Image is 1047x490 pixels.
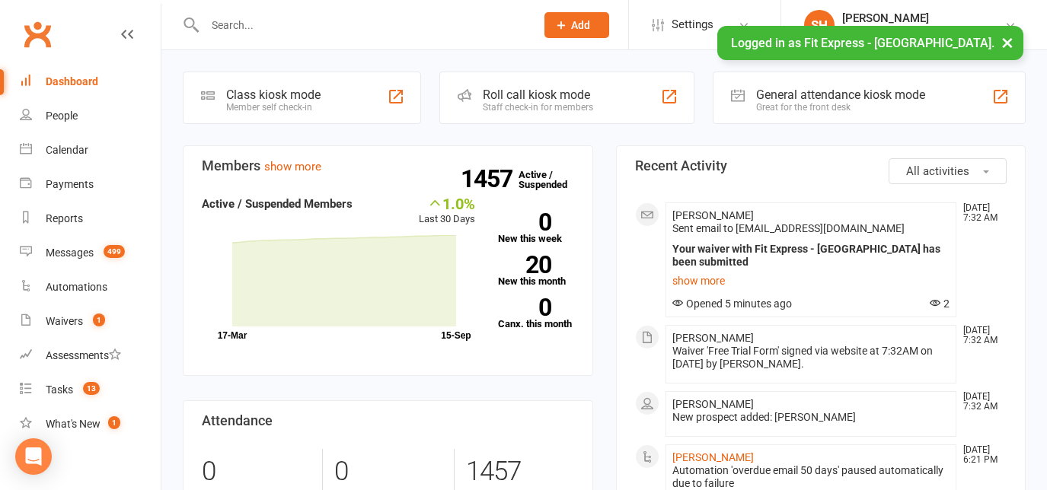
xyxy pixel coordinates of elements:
[46,247,94,259] div: Messages
[46,144,88,156] div: Calendar
[20,99,161,133] a: People
[756,87,925,102] div: General attendance kiosk mode
[842,25,1004,39] div: Fit Express - [GEOGRAPHIC_DATA]
[202,197,353,211] strong: Active / Suspended Members
[46,315,83,327] div: Waivers
[804,10,835,40] div: SH
[672,297,792,310] span: Opened 5 minutes ago
[672,451,754,463] a: [PERSON_NAME]
[498,253,551,276] strong: 20
[498,296,551,319] strong: 0
[672,345,950,371] div: Waiver 'Free Trial Form' signed via website at 7:32AM on [DATE] by [PERSON_NAME].
[461,167,519,190] strong: 1457
[498,256,574,286] a: 20New this month
[672,411,950,424] div: New prospect added: [PERSON_NAME]
[498,298,574,329] a: 0Canx. this month
[731,36,994,50] span: Logged in as Fit Express - [GEOGRAPHIC_DATA].
[498,211,551,234] strong: 0
[672,243,950,269] div: Your waiver with Fit Express - [GEOGRAPHIC_DATA] has been submitted
[15,438,52,475] div: Open Intercom Messenger
[108,416,120,429] span: 1
[930,297,950,310] span: 2
[202,413,574,428] h3: Attendance
[20,373,161,407] a: Tasks 13
[46,418,101,430] div: What's New
[483,102,593,113] div: Staff check-in for members
[571,19,590,31] span: Add
[672,270,950,291] a: show more
[46,212,83,224] div: Reports
[46,110,78,122] div: People
[672,209,754,221] span: [PERSON_NAME]
[20,304,161,339] a: Waivers 1
[672,8,713,42] span: Settings
[46,178,94,190] div: Payments
[419,195,475,212] div: 1.0%
[46,383,73,396] div: Tasks
[519,158,586,201] a: 1457Active / Suspended
[226,87,321,102] div: Class kiosk mode
[46,281,107,293] div: Automations
[202,158,574,173] h3: Members
[20,65,161,99] a: Dashboard
[20,133,161,167] a: Calendar
[20,236,161,270] a: Messages 499
[419,195,475,228] div: Last 30 Days
[756,102,925,113] div: Great for the front desk
[226,102,321,113] div: Member self check-in
[889,158,1007,184] button: All activities
[842,11,1004,25] div: [PERSON_NAME]
[20,167,161,202] a: Payments
[264,160,321,173] a: show more
[20,202,161,236] a: Reports
[83,382,100,395] span: 13
[956,392,1006,412] time: [DATE] 7:32 AM
[956,445,1006,465] time: [DATE] 6:21 PM
[672,222,905,234] span: Sent email to [EMAIL_ADDRESS][DOMAIN_NAME]
[498,213,574,243] a: 0New this week
[46,349,121,361] div: Assessments
[20,270,161,304] a: Automations
[18,15,56,53] a: Clubworx
[200,14,525,36] input: Search...
[956,326,1006,345] time: [DATE] 7:32 AM
[672,332,754,344] span: [PERSON_NAME]
[994,26,1021,59] button: ×
[956,203,1006,223] time: [DATE] 7:32 AM
[20,339,161,373] a: Assessments
[46,75,98,87] div: Dashboard
[544,12,609,38] button: Add
[20,407,161,441] a: What's New1
[672,464,950,490] div: Automation 'overdue email 50 days' paused automatically due to failure
[906,164,969,178] span: All activities
[483,87,593,102] div: Roll call kiosk mode
[104,245,125,258] span: 499
[93,313,105,326] span: 1
[672,398,754,410] span: [PERSON_NAME]
[635,158,1007,173] h3: Recent Activity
